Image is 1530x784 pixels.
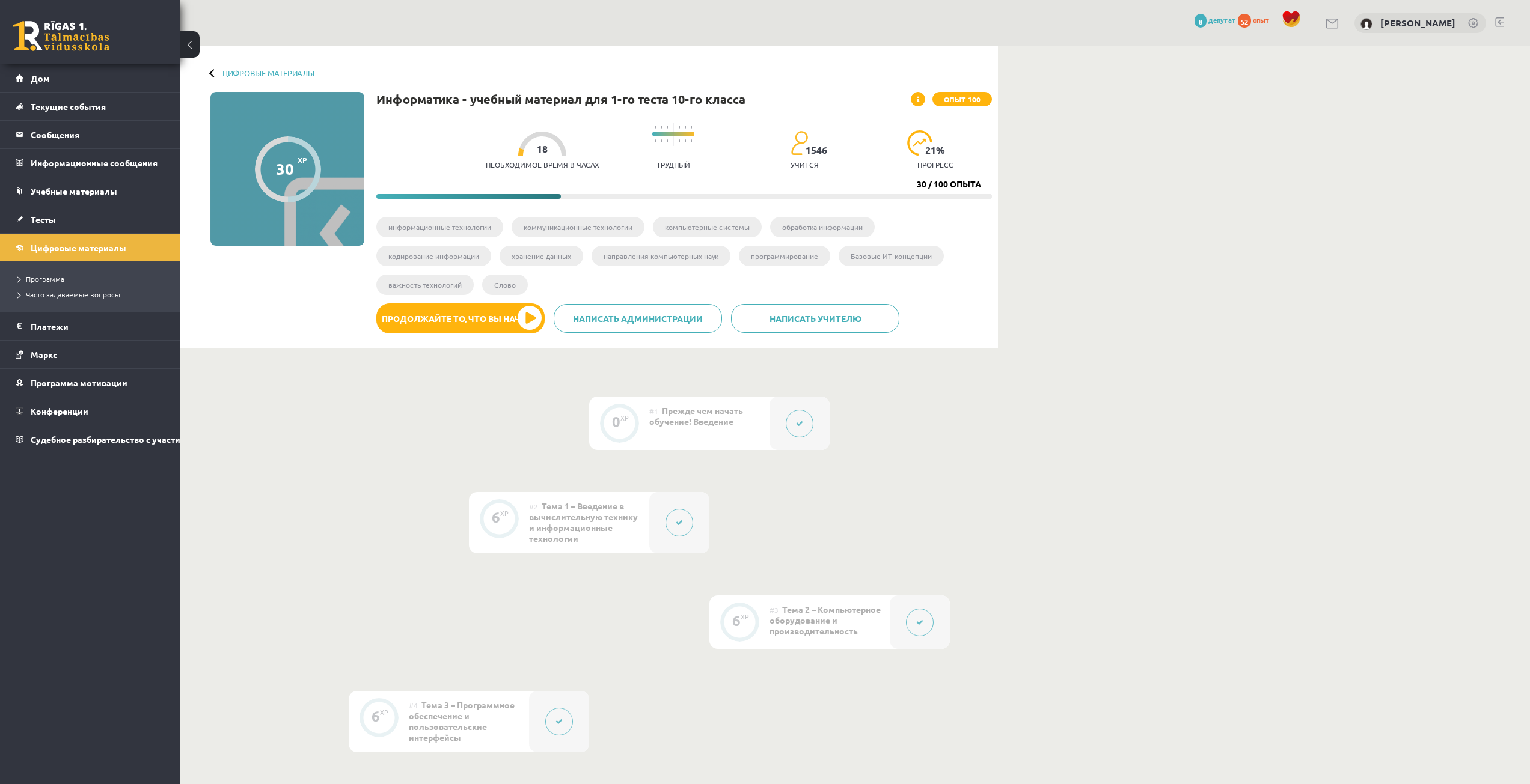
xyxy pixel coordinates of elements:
img: icon-progress-161ccf0a02000e728c5f80fcf4c31c7af3da0e1684b2b1d7c360e028c24a22f1.svg [907,130,933,156]
font: XP [298,155,307,165]
a: Цифровые материалы [16,234,165,261]
font: Конференции [31,406,88,416]
img: Александра Павлова [1360,18,1372,30]
font: 6 [372,707,380,725]
img: icon-short-line-57e1e144782c952c97e751825c79c345078a6d821885a25fce030b3d8c18986b.svg [691,139,692,142]
a: [PERSON_NAME] [1380,17,1455,29]
a: Сообщения [16,121,165,148]
font: Опыт 100 [944,94,981,104]
a: 8 депутат [1195,15,1236,25]
a: Написать учителю [731,304,899,333]
img: icon-short-line-57e1e144782c952c97e751825c79c345078a6d821885a25fce030b3d8c18986b.svg [661,126,662,129]
a: Программа [18,273,168,284]
a: Программа мотивации [16,369,165,397]
font: 1546 [806,144,827,156]
font: Цифровые материалы [222,68,314,78]
font: Написать администрации [573,313,703,324]
font: учится [791,160,819,169]
img: icon-short-line-57e1e144782c952c97e751825c79c345078a6d821885a25fce030b3d8c18986b.svg [679,126,680,129]
a: Текущие события [16,93,165,120]
font: #2 [529,502,538,511]
font: опыт [1253,15,1270,25]
font: Написать учителю [770,313,861,324]
font: Часто задаваемые вопросы [26,290,120,299]
font: Тема 1 – Введение в вычислительную технику и информационные технологии [529,500,638,544]
img: icon-short-line-57e1e144782c952c97e751825c79c345078a6d821885a25fce030b3d8c18986b.svg [655,126,656,129]
font: Программа мотивации [31,377,127,388]
font: Тема 3 – Программное обеспечение и пользовательские интерфейсы [409,699,515,743]
font: 18 [537,142,548,155]
a: Написать администрации [554,304,722,333]
font: 52 [1241,17,1248,26]
font: хранение данных [512,251,571,261]
font: Учебные материалы [31,186,117,196]
font: Необходимое время в часах [486,160,599,169]
font: Базовые ИТ-концепции [851,251,932,261]
a: Цифровые материалы [222,68,314,77]
font: Тема 2 – Компьютерное оборудование и производительность [770,604,881,636]
font: обработка информации [782,222,863,232]
font: Трудный [656,160,690,169]
a: Рижская 1-я средняя школа заочного обучения [13,21,109,51]
font: XP [380,707,388,717]
font: программирование [751,251,818,261]
font: важность технологий [388,280,462,290]
font: #4 [409,700,418,710]
font: Информатика - учебный материал для 1-го теста 10-го класса [376,91,745,107]
a: Конференции [16,397,165,425]
font: 8 [1199,17,1202,26]
font: Программа [26,274,64,284]
img: students-c634bb4e5e11cddfef0936a35e636f08e4e9abd3cc4e673bd6f9a4125e45ecb1.svg [791,130,808,156]
font: Маркс [31,349,57,360]
font: Текущие события [31,101,106,112]
img: icon-short-line-57e1e144782c952c97e751825c79c345078a6d821885a25fce030b3d8c18986b.svg [667,126,668,129]
font: 21 [925,144,936,156]
font: #3 [770,605,779,615]
font: прогресс [917,160,953,169]
img: icon-short-line-57e1e144782c952c97e751825c79c345078a6d821885a25fce030b3d8c18986b.svg [679,139,680,142]
a: Дом [16,64,165,92]
img: icon-long-line-d9ea69661e0d244f92f715978eff75569469978d946b2353a9bb055b3ed8787d.svg [673,123,674,146]
img: icon-short-line-57e1e144782c952c97e751825c79c345078a6d821885a25fce030b3d8c18986b.svg [691,126,692,129]
font: направления компьютерных наук [604,251,718,261]
img: icon-short-line-57e1e144782c952c97e751825c79c345078a6d821885a25fce030b3d8c18986b.svg [655,139,656,142]
a: Тесты [16,205,165,233]
font: Судебное разбирательство с участием [PERSON_NAME] [31,434,263,445]
font: Платежи [31,321,69,332]
font: 6 [492,508,500,526]
font: XP [500,508,509,518]
font: 0 [612,412,620,431]
font: 30 [276,159,294,178]
font: Сообщения [31,129,79,140]
a: Маркс [16,341,165,368]
font: XP [620,413,629,422]
a: Информационные сообщения [16,149,165,177]
font: 6 [732,611,741,630]
a: Учебные материалы [16,177,165,205]
font: кодирование информации [388,251,479,261]
font: депутат [1208,15,1236,25]
font: коммуникационные технологии [524,222,632,232]
font: #1 [649,406,658,416]
a: 52 опыт [1238,15,1276,25]
font: Цифровые материалы [31,242,126,253]
img: icon-short-line-57e1e144782c952c97e751825c79c345078a6d821885a25fce030b3d8c18986b.svg [685,126,686,129]
font: Слово [494,280,516,290]
font: Продолжайте то, что вы начали [382,313,540,324]
font: компьютерные системы [665,222,750,232]
font: Информационные сообщения [31,157,158,168]
font: Прежде чем начать обучение! Введение [649,405,743,427]
a: Судебное разбирательство с участием [PERSON_NAME] [16,425,165,453]
img: icon-short-line-57e1e144782c952c97e751825c79c345078a6d821885a25fce030b3d8c18986b.svg [667,139,668,142]
a: Часто задаваемые вопросы [18,289,168,300]
a: Платежи [16,312,165,340]
img: icon-short-line-57e1e144782c952c97e751825c79c345078a6d821885a25fce030b3d8c18986b.svg [661,139,662,142]
font: XP [741,612,749,621]
font: информационные технологии [388,222,491,232]
font: % [936,144,946,156]
font: Тесты [31,214,56,225]
button: Продолжайте то, что вы начали [376,303,545,333]
img: icon-short-line-57e1e144782c952c97e751825c79c345078a6d821885a25fce030b3d8c18986b.svg [685,139,686,142]
font: Дом [31,73,50,84]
